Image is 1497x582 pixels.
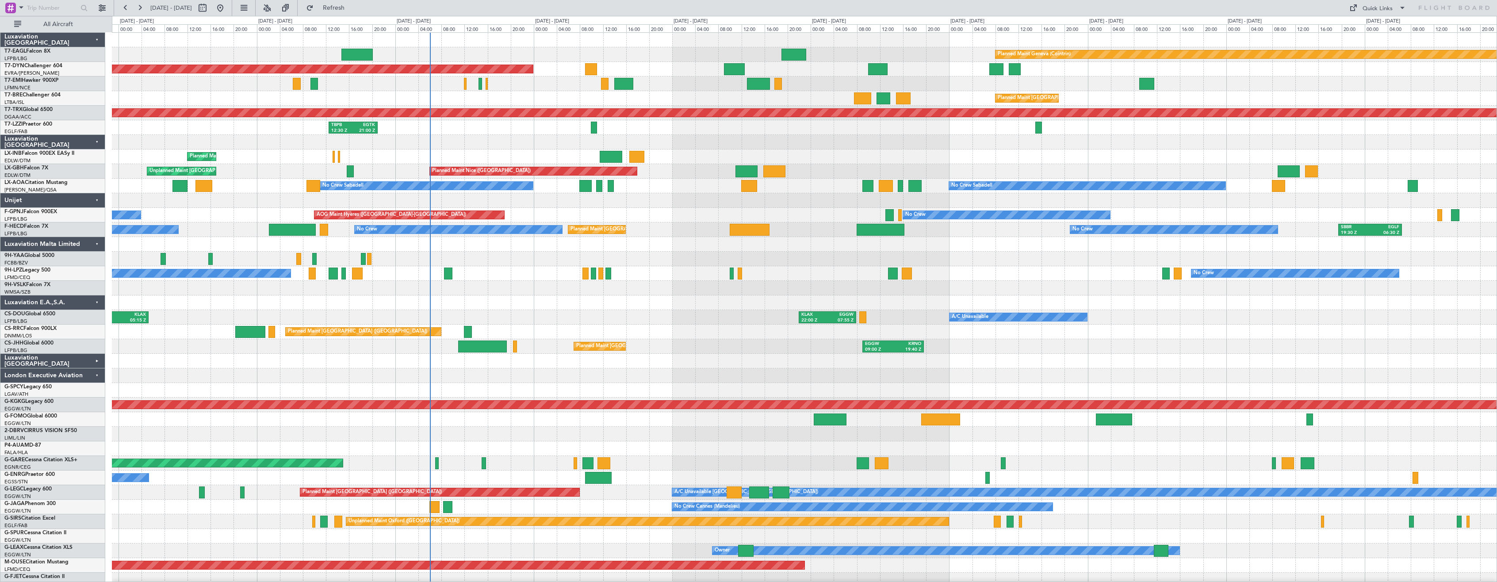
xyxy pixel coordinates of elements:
[149,165,295,178] div: Unplanned Maint [GEOGRAPHIC_DATA] ([GEOGRAPHIC_DATA])
[4,282,26,287] span: 9H-VSLK
[120,18,154,25] div: [DATE] - [DATE]
[4,311,55,317] a: CS-DOUGlobal 6500
[4,187,57,193] a: [PERSON_NAME]/QSA
[4,151,22,156] span: LX-INB
[4,311,25,317] span: CS-DOU
[4,63,24,69] span: T7-DYN
[949,24,972,32] div: 00:00
[348,515,459,528] div: Unplanned Maint Oxford ([GEOGRAPHIC_DATA])
[952,310,988,324] div: A/C Unavailable
[801,312,827,318] div: KLAX
[998,48,1071,61] div: Planned Maint Geneva (Cointrin)
[1088,24,1111,32] div: 00:00
[1365,24,1388,32] div: 00:00
[4,566,30,573] a: LFMD/CEQ
[4,508,31,514] a: EGGW/LTN
[4,326,57,331] a: CS-RRCFalcon 900LX
[4,399,54,404] a: G-KGKGLegacy 600
[1180,24,1203,32] div: 16:00
[1295,24,1318,32] div: 12:00
[4,391,28,398] a: LGAV/ATH
[432,165,531,178] div: Planned Maint Nice ([GEOGRAPHIC_DATA])
[893,341,922,347] div: KRNO
[1370,224,1399,230] div: EGLF
[580,24,603,32] div: 08:00
[1272,24,1295,32] div: 08:00
[4,472,55,477] a: G-ENRGPraetor 600
[397,18,431,25] div: [DATE] - [DATE]
[303,24,326,32] div: 08:00
[570,223,710,236] div: Planned Maint [GEOGRAPHIC_DATA] ([GEOGRAPHIC_DATA])
[1363,4,1393,13] div: Quick Links
[142,24,165,32] div: 04:00
[951,179,992,192] div: No Crew Sabadell
[1342,24,1365,32] div: 20:00
[4,574,65,579] a: G-FJETCessna Citation II
[372,24,395,32] div: 20:00
[10,17,96,31] button: All Aircraft
[626,24,649,32] div: 16:00
[395,24,418,32] div: 00:00
[4,122,23,127] span: T7-LZZI
[1341,224,1370,230] div: SBBR
[280,24,303,32] div: 04:00
[4,545,23,550] span: G-LEAX
[715,544,730,557] div: Owner
[118,312,146,318] div: KLAX
[4,537,31,544] a: EGGW/LTN
[23,21,93,27] span: All Aircraft
[4,443,41,448] a: P4-AUAMD-87
[4,516,21,521] span: G-SIRS
[4,443,24,448] span: P4-AUA
[4,224,48,229] a: F-HECDFalcon 7X
[865,341,893,347] div: EGGW
[1345,1,1410,15] button: Quick Links
[315,5,352,11] span: Refresh
[4,399,25,404] span: G-KGKG
[4,428,77,433] a: 2-DBRVCIRRUS VISION SF50
[1434,24,1457,32] div: 12:00
[557,24,580,32] div: 04:00
[4,78,22,83] span: T7-EMI
[4,486,52,492] a: G-LEGCLegacy 600
[4,486,23,492] span: G-LEGC
[4,99,24,106] a: LTBA/ISL
[4,128,27,135] a: EGLF/FAB
[464,24,487,32] div: 12:00
[4,107,53,112] a: T7-TRXGlobal 6500
[4,347,27,354] a: LFPB/LBG
[4,274,30,281] a: LFMD/CEQ
[827,318,854,324] div: 07:55 Z
[511,24,534,32] div: 20:00
[1411,24,1434,32] div: 08:00
[4,260,28,266] a: FCBB/BZV
[4,530,24,536] span: G-SPUR
[4,157,31,164] a: EDLW/DTM
[488,24,511,32] div: 16:00
[4,92,23,98] span: T7-BRE
[1457,24,1480,32] div: 16:00
[188,24,211,32] div: 12:00
[4,551,31,558] a: EGGW/LTN
[150,4,192,12] span: [DATE] - [DATE]
[317,208,466,222] div: AOG Maint Hyères ([GEOGRAPHIC_DATA]-[GEOGRAPHIC_DATA])
[418,24,441,32] div: 04:00
[4,414,27,419] span: G-FOMO
[4,282,50,287] a: 9H-VSLKFalcon 7X
[4,107,23,112] span: T7-TRX
[4,464,31,471] a: EGNR/CEG
[4,522,27,529] a: EGLF/FAB
[4,414,57,419] a: G-FOMOGlobal 6000
[1341,230,1370,236] div: 19:30 Z
[4,428,24,433] span: 2-DBRV
[4,268,22,273] span: 9H-LPZ
[718,24,741,32] div: 08:00
[4,122,52,127] a: T7-LZZIPraetor 600
[4,172,31,179] a: EDLW/DTM
[119,24,142,32] div: 00:00
[535,18,569,25] div: [DATE] - [DATE]
[1018,24,1041,32] div: 12:00
[765,24,788,32] div: 16:00
[4,180,68,185] a: LX-AOACitation Mustang
[893,347,922,353] div: 19:40 Z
